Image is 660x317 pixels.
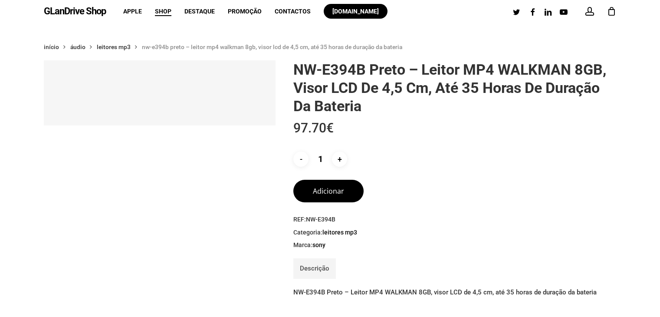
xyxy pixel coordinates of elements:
[123,8,142,14] a: Apple
[293,152,309,167] input: -
[228,8,262,15] span: Promoção
[70,43,85,51] a: Áudio
[275,8,311,14] a: Contactos
[293,180,364,202] button: Adicionar
[293,228,616,237] span: Categoria:
[184,8,215,15] span: Destaque
[293,120,334,135] bdi: 97.70
[312,241,325,249] a: Sony
[155,8,171,14] a: Shop
[332,8,379,15] span: [DOMAIN_NAME]
[293,241,616,250] span: Marca:
[97,43,131,51] a: Leitores MP3
[184,8,215,14] a: Destaque
[310,152,330,167] input: Product quantity
[155,8,171,15] span: Shop
[300,258,329,279] a: Descrição
[228,8,262,14] a: Promoção
[324,8,387,14] a: [DOMAIN_NAME]
[142,43,402,50] span: NW-E394B Preto – Leitor MP4 WALKMAN 8GB, visor LCD de 4,5 cm, até 35 horas de duração da bateria
[293,285,616,299] p: NW-E394B Preto – Leitor MP4 WALKMAN 8GB, visor LCD de 4,5 cm, até 35 horas de duração da bateria
[322,228,357,236] a: Leitores MP3
[275,8,311,15] span: Contactos
[44,43,59,51] a: Início
[44,7,106,16] a: GLanDrive Shop
[293,215,616,224] span: REF:
[326,120,334,135] span: €
[332,152,347,167] input: +
[123,8,142,15] span: Apple
[293,60,616,115] h1: NW-E394B Preto – Leitor MP4 WALKMAN 8GB, visor LCD de 4,5 cm, até 35 horas de duração da bateria
[306,216,335,223] span: NW-E394B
